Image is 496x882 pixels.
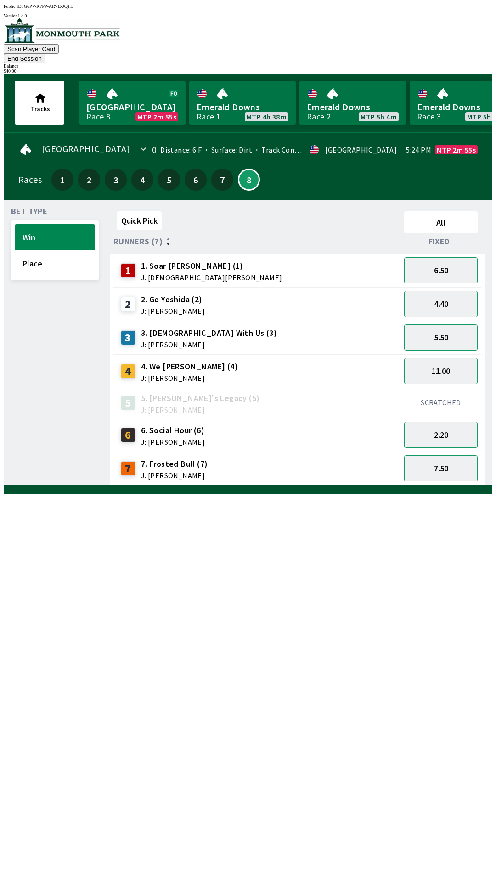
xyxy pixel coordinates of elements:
span: J: [PERSON_NAME] [141,374,238,382]
button: 3 [105,169,127,191]
span: 5 [160,176,178,183]
div: Version 1.4.0 [4,13,492,18]
div: Runners (7) [113,237,400,246]
button: Quick Pick [117,211,162,230]
button: End Session [4,54,45,63]
span: J: [PERSON_NAME] [141,472,208,479]
span: 5:24 PM [406,146,431,153]
span: J: [PERSON_NAME] [141,406,260,413]
span: [GEOGRAPHIC_DATA] [42,145,130,153]
div: Race 8 [86,113,110,120]
a: Emerald DownsRace 2MTP 5h 4m [299,81,406,125]
button: 4 [131,169,153,191]
span: MTP 2m 55s [437,146,476,153]
div: 7 [121,461,135,476]
span: J: [PERSON_NAME] [141,341,277,348]
div: 2 [121,297,135,311]
button: 5 [158,169,180,191]
span: 6. Social Hour (6) [141,424,205,436]
button: Tracks [15,81,64,125]
button: Win [15,224,95,250]
div: Races [18,176,42,183]
span: Emerald Downs [307,101,399,113]
span: Surface: Dirt [202,145,252,154]
button: 1 [51,169,73,191]
span: 1. Soar [PERSON_NAME] (1) [141,260,282,272]
span: 6 [187,176,204,183]
div: SCRATCHED [404,398,478,407]
span: J: [PERSON_NAME] [141,307,205,315]
span: 7. Frosted Bull (7) [141,458,208,470]
button: 7.50 [404,455,478,481]
span: Fixed [428,238,450,245]
span: 5. [PERSON_NAME]'s Legacy (5) [141,392,260,404]
div: 0 [152,146,157,153]
button: 6.50 [404,257,478,283]
div: $ 40.00 [4,68,492,73]
a: Emerald DownsRace 1MTP 4h 38m [189,81,296,125]
button: Place [15,250,95,277]
span: 1 [54,176,71,183]
span: All [408,217,473,228]
span: G6PV-K7PP-ARVE-JQTL [24,4,73,9]
span: 2.20 [434,430,448,440]
span: Emerald Downs [197,101,288,113]
div: Fixed [400,237,481,246]
div: 1 [121,263,135,278]
div: Balance [4,63,492,68]
div: 5 [121,396,135,410]
span: 3. [DEMOGRAPHIC_DATA] With Us (3) [141,327,277,339]
span: MTP 5h 4m [361,113,397,120]
button: All [404,211,478,233]
button: 8 [238,169,260,191]
span: 11.00 [432,366,450,376]
div: 3 [121,330,135,345]
div: Race 2 [307,113,331,120]
button: 7 [211,169,233,191]
div: [GEOGRAPHIC_DATA] [325,146,397,153]
span: Track Condition: Firm [252,145,333,154]
button: 11.00 [404,358,478,384]
span: 3 [107,176,124,183]
img: venue logo [4,18,120,43]
div: 4 [121,364,135,379]
button: 4.40 [404,291,478,317]
span: MTP 4h 38m [247,113,287,120]
button: 2 [78,169,100,191]
span: 7.50 [434,463,448,474]
div: 6 [121,428,135,442]
span: [GEOGRAPHIC_DATA] [86,101,178,113]
span: J: [DEMOGRAPHIC_DATA][PERSON_NAME] [141,274,282,281]
span: 2. Go Yoshida (2) [141,294,205,305]
button: 2.20 [404,422,478,448]
span: Runners (7) [113,238,163,245]
span: 4 [134,176,151,183]
span: J: [PERSON_NAME] [141,438,205,446]
a: [GEOGRAPHIC_DATA]Race 8MTP 2m 55s [79,81,186,125]
span: 2 [80,176,98,183]
span: 5.50 [434,332,448,343]
button: Scan Player Card [4,44,59,54]
span: Tracks [31,105,50,113]
span: MTP 2m 55s [137,113,176,120]
div: Race 1 [197,113,220,120]
span: 4.40 [434,299,448,309]
span: Distance: 6 F [160,145,202,154]
span: Bet Type [11,208,47,215]
span: 8 [241,177,257,182]
span: 6.50 [434,265,448,276]
span: Win [23,232,87,243]
span: Quick Pick [121,215,158,226]
span: Place [23,258,87,269]
button: 6 [185,169,207,191]
span: 7 [214,176,231,183]
div: Public ID: [4,4,492,9]
div: Race 3 [417,113,441,120]
button: 5.50 [404,324,478,351]
span: 4. We [PERSON_NAME] (4) [141,361,238,373]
